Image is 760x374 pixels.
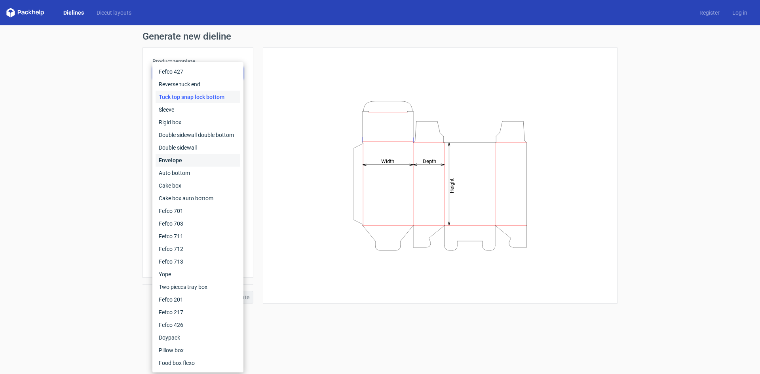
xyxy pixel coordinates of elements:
h1: Generate new dieline [142,32,617,41]
a: Log in [726,9,754,17]
tspan: Width [381,158,394,164]
div: Fefco 711 [156,230,240,243]
div: Yope [156,268,240,281]
tspan: Depth [423,158,436,164]
a: Register [693,9,726,17]
div: Food box flexo [156,357,240,369]
tspan: Height [449,178,455,193]
div: Double sidewall [156,141,240,154]
div: Pillow box [156,344,240,357]
div: Two pieces tray box [156,281,240,293]
label: Product template [152,57,243,65]
a: Diecut layouts [90,9,138,17]
div: Fefco 713 [156,255,240,268]
div: Cake box [156,179,240,192]
div: Fefco 703 [156,217,240,230]
div: Reverse tuck end [156,78,240,91]
div: Fefco 712 [156,243,240,255]
div: Sleeve [156,103,240,116]
div: Tuck top snap lock bottom [156,91,240,103]
div: Double sidewall double bottom [156,129,240,141]
div: Fefco 201 [156,293,240,306]
div: Rigid box [156,116,240,129]
div: Auto bottom [156,167,240,179]
div: Doypack [156,331,240,344]
a: Dielines [57,9,90,17]
div: Fefco 701 [156,205,240,217]
div: Cake box auto bottom [156,192,240,205]
div: Fefco 217 [156,306,240,319]
div: Envelope [156,154,240,167]
div: Fefco 427 [156,65,240,78]
div: Fefco 426 [156,319,240,331]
